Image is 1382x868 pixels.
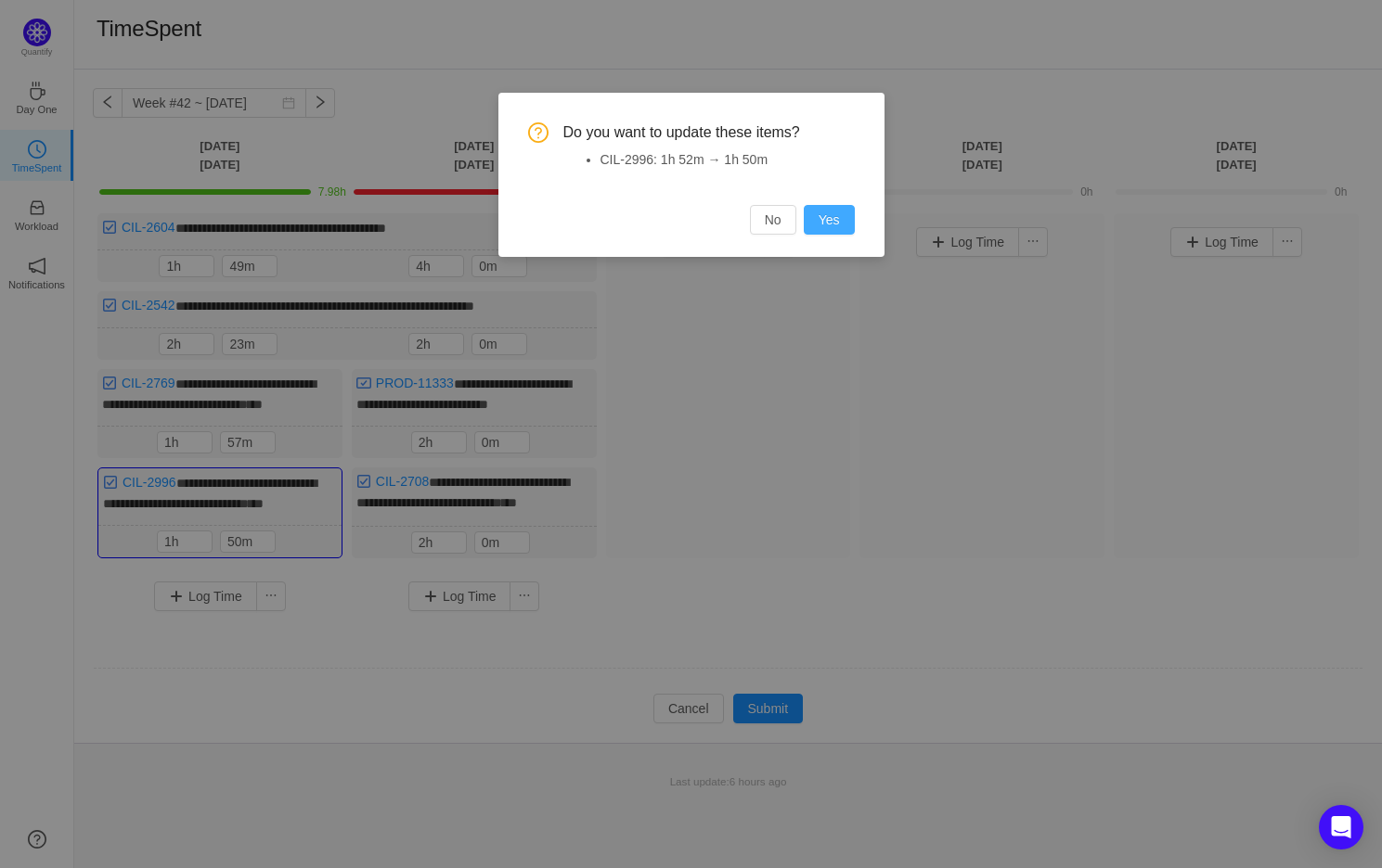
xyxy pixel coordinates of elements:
i: icon: question-circle [528,122,549,143]
button: No [750,205,796,235]
span: Do you want to update these items? [563,122,855,143]
li: CIL-2996: 1h 52m → 1h 50m [601,150,855,170]
div: Open Intercom Messenger [1319,805,1363,849]
button: Yes [804,205,855,235]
